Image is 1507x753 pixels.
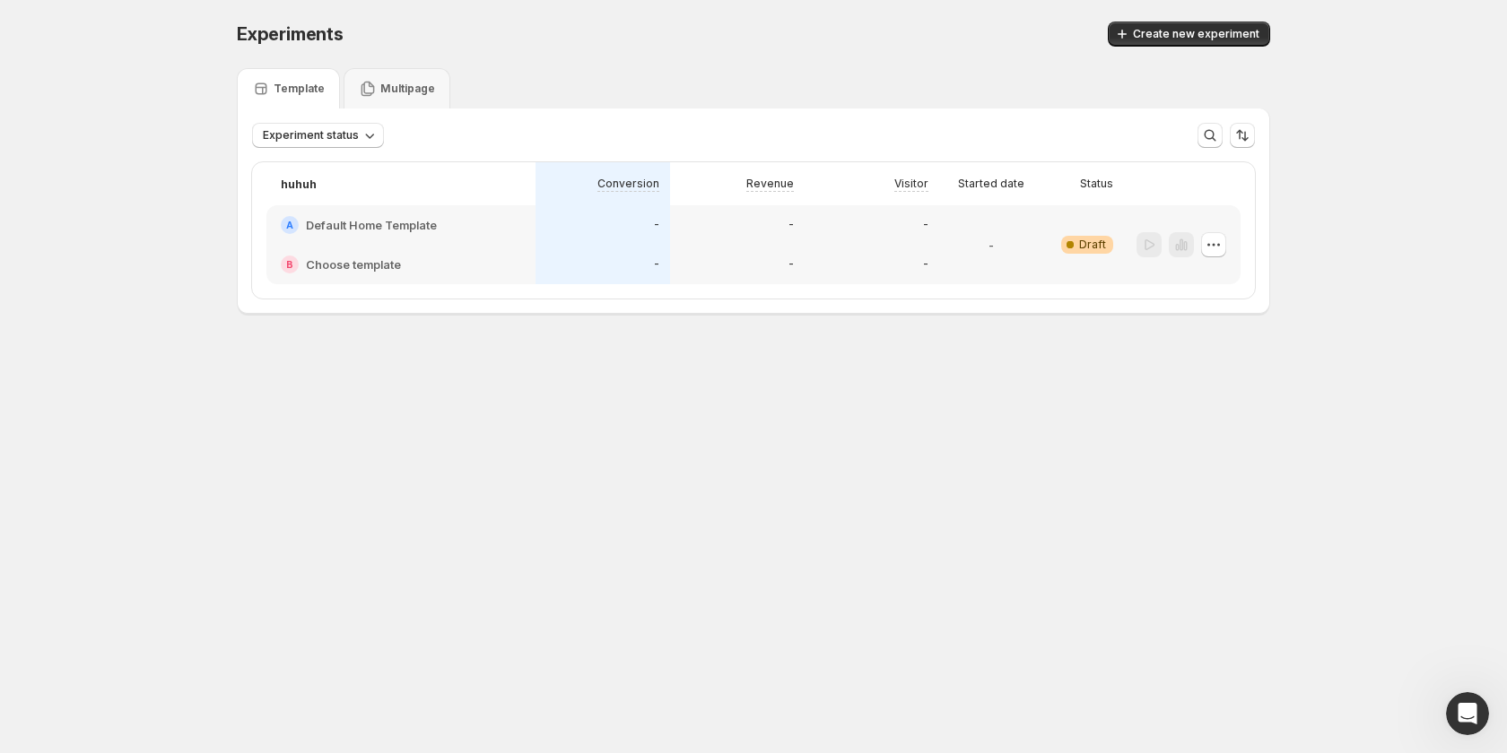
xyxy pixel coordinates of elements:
[252,123,384,148] button: Experiment status
[69,604,109,617] span: Home
[1230,123,1255,148] button: Sort the results
[37,256,300,275] div: Send us a message
[894,177,928,191] p: Visitor
[989,236,994,254] p: -
[286,220,293,230] h2: A
[36,29,72,65] img: Profile image for Antony
[380,82,435,96] p: Multipage
[654,218,659,232] p: -
[239,604,301,617] span: Messages
[36,188,323,219] p: How can we help?
[274,82,325,96] p: Template
[654,257,659,272] p: -
[1446,692,1489,735] iframe: Intercom live chat
[1080,177,1113,191] p: Status
[788,218,794,232] p: -
[309,29,341,61] div: Close
[237,23,344,45] span: Experiments
[958,177,1024,191] p: Started date
[923,218,928,232] p: -
[263,128,359,143] span: Experiment status
[286,259,293,270] h2: B
[18,241,341,309] div: Send us a messageWe typically reply in a few hours
[923,257,928,272] p: -
[281,175,317,193] p: huhuh
[179,559,359,631] button: Messages
[1133,27,1259,41] span: Create new experiment
[788,257,794,272] p: -
[746,177,794,191] p: Revenue
[1108,22,1270,47] button: Create new experiment
[36,127,323,188] p: Hi [PERSON_NAME] 👋
[306,255,401,273] h2: Choose template
[597,177,659,191] p: Conversion
[37,275,300,294] div: We typically reply in a few hours
[1079,238,1106,252] span: Draft
[306,216,437,234] h2: Default Home Template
